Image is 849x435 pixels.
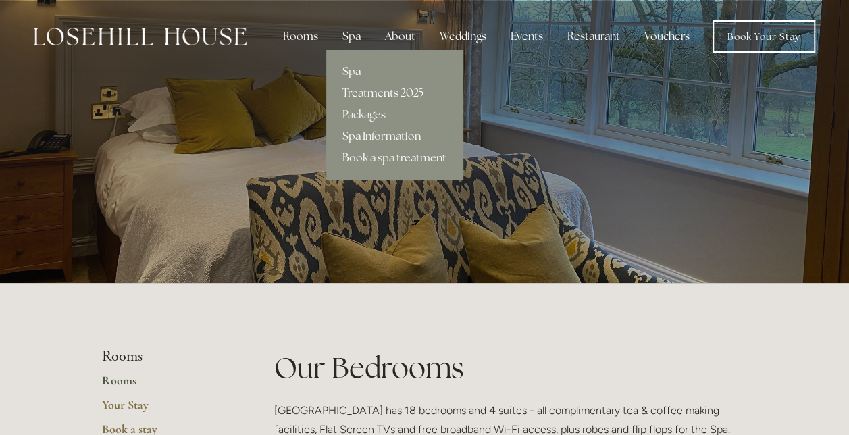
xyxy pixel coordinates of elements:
a: Book Your Stay [713,20,815,53]
a: Spa Information [326,126,463,147]
a: Book a spa treatment [326,147,463,169]
div: Restaurant [557,23,631,50]
div: Weddings [429,23,497,50]
div: Spa [332,23,371,50]
a: Vouchers [634,23,700,50]
li: Rooms [102,348,231,365]
div: About [374,23,426,50]
a: Your Stay [102,397,231,421]
div: Events [500,23,554,50]
a: Rooms [102,373,231,397]
a: Spa [326,61,463,82]
div: Rooms [272,23,329,50]
a: Treatments 2025 [326,82,463,104]
a: Packages [326,104,463,126]
h1: Our Bedrooms [274,348,748,388]
img: Losehill House [34,28,247,45]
